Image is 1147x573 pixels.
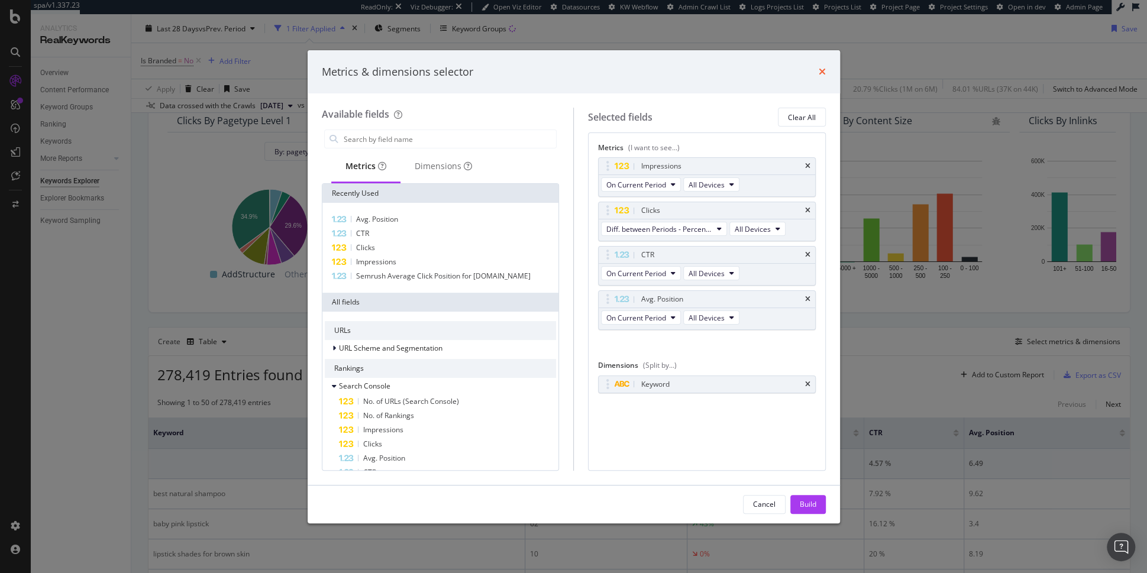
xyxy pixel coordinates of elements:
[322,108,389,121] div: Available fields
[601,222,727,236] button: Diff. between Periods - Percentage
[641,293,683,305] div: Avg. Position
[308,50,840,523] div: modal
[735,224,771,234] span: All Devices
[805,207,810,214] div: times
[598,246,816,286] div: CTRtimesOn Current PeriodAll Devices
[643,360,677,370] div: (Split by...)
[339,381,390,391] span: Search Console
[641,249,654,261] div: CTR
[606,180,666,190] span: On Current Period
[683,177,739,192] button: All Devices
[805,381,810,388] div: times
[356,257,396,267] span: Impressions
[598,157,816,197] div: ImpressionstimesOn Current PeriodAll Devices
[641,378,670,390] div: Keyword
[415,160,472,172] div: Dimensions
[356,271,531,281] span: Semrush Average Click Position for [DOMAIN_NAME]
[689,180,725,190] span: All Devices
[790,495,826,514] button: Build
[322,293,559,312] div: All fields
[743,495,786,514] button: Cancel
[606,224,712,234] span: Diff. between Periods - Percentage
[788,112,816,122] div: Clear All
[819,64,826,80] div: times
[753,499,776,509] div: Cancel
[689,268,725,279] span: All Devices
[800,499,816,509] div: Build
[339,343,442,353] span: URL Scheme and Segmentation
[641,205,660,216] div: Clicks
[601,310,681,325] button: On Current Period
[683,310,739,325] button: All Devices
[343,130,557,148] input: Search by field name
[805,163,810,170] div: times
[356,242,375,252] span: Clicks
[598,143,816,157] div: Metrics
[588,111,652,124] div: Selected fields
[598,375,816,393] div: Keywordtimes
[325,359,557,378] div: Rankings
[345,160,386,172] div: Metrics
[778,108,826,127] button: Clear All
[601,177,681,192] button: On Current Period
[606,268,666,279] span: On Current Period
[805,296,810,303] div: times
[689,313,725,323] span: All Devices
[598,290,816,330] div: Avg. PositiontimesOn Current PeriodAll Devices
[356,228,369,238] span: CTR
[598,360,816,375] div: Dimensions
[363,439,382,449] span: Clicks
[363,425,403,435] span: Impressions
[325,321,557,340] div: URLs
[601,266,681,280] button: On Current Period
[641,160,681,172] div: Impressions
[363,396,459,406] span: No. of URLs (Search Console)
[598,202,816,241] div: ClickstimesDiff. between Periods - PercentageAll Devices
[683,266,739,280] button: All Devices
[322,64,473,80] div: Metrics & dimensions selector
[356,214,398,224] span: Avg. Position
[363,453,405,463] span: Avg. Position
[363,410,414,420] span: No. of Rankings
[628,143,680,153] div: (I want to see...)
[1107,533,1135,561] div: Open Intercom Messenger
[805,251,810,258] div: times
[322,184,559,203] div: Recently Used
[606,313,666,323] span: On Current Period
[729,222,786,236] button: All Devices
